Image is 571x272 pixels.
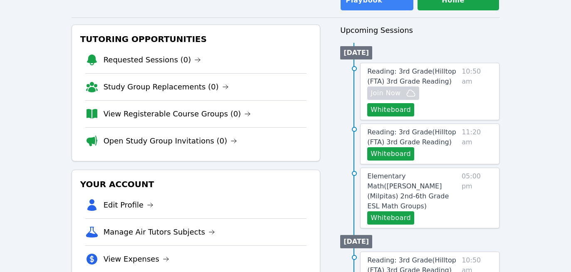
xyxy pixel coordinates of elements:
[367,147,414,161] button: Whiteboard
[104,253,169,265] a: View Expenses
[367,127,458,147] a: Reading: 3rd Grade(Hilltop (FTA) 3rd Grade Reading)
[79,32,314,47] h3: Tutoring Opportunities
[367,103,414,116] button: Whiteboard
[79,177,314,192] h3: Your Account
[462,171,492,225] span: 05:00 pm
[104,108,251,120] a: View Registerable Course Groups (0)
[367,171,458,211] a: Elementary Math([PERSON_NAME] (Milpitas) 2nd-6th Grade ESL Math Groups)
[367,67,458,87] a: Reading: 3rd Grade(Hilltop (FTA) 3rd Grade Reading)
[104,199,154,211] a: Edit Profile
[367,128,456,146] span: Reading: 3rd Grade ( Hilltop (FTA) 3rd Grade Reading )
[340,46,372,59] li: [DATE]
[462,67,492,116] span: 10:50 am
[104,135,237,147] a: Open Study Group Invitations (0)
[340,235,372,248] li: [DATE]
[462,127,492,161] span: 11:20 am
[104,226,215,238] a: Manage Air Tutors Subjects
[104,54,201,66] a: Requested Sessions (0)
[367,172,449,210] span: Elementary Math ( [PERSON_NAME] (Milpitas) 2nd-6th Grade ESL Math Groups )
[104,81,229,93] a: Study Group Replacements (0)
[367,67,456,85] span: Reading: 3rd Grade ( Hilltop (FTA) 3rd Grade Reading )
[367,211,414,225] button: Whiteboard
[371,88,400,98] span: Join Now
[340,25,499,36] h3: Upcoming Sessions
[367,87,419,100] button: Join Now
